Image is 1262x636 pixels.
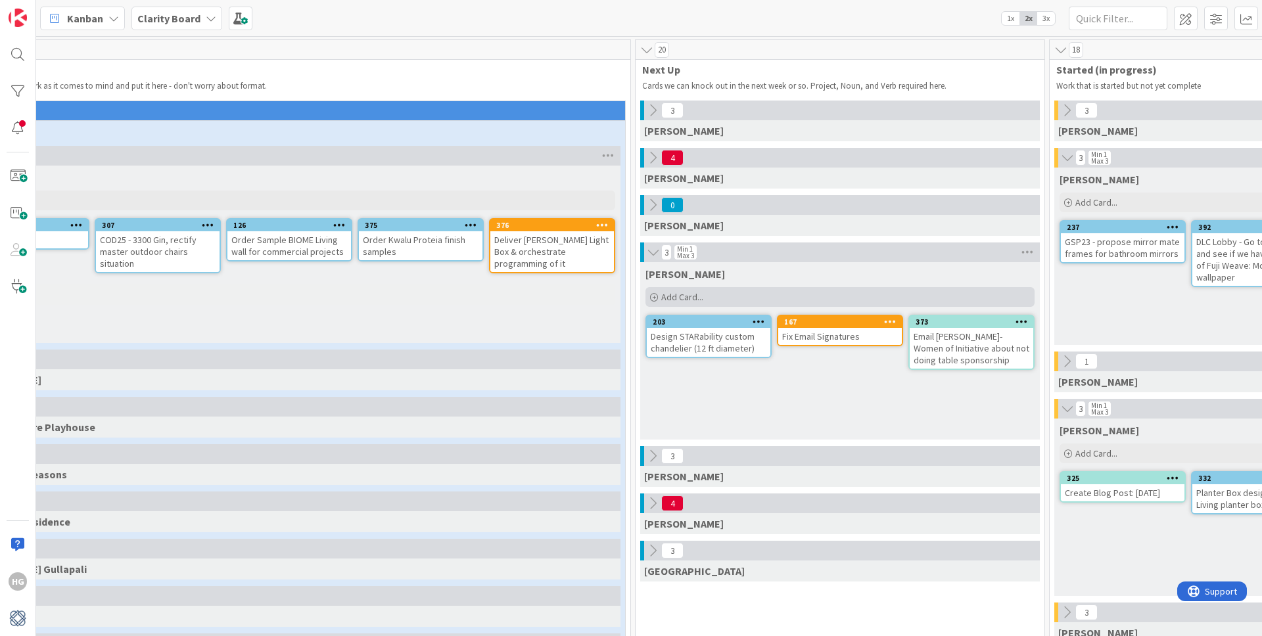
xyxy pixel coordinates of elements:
span: 3 [1075,604,1098,620]
div: 167Fix Email Signatures [778,316,902,345]
span: Lisa T. [1060,173,1139,186]
div: 376Deliver [PERSON_NAME] Light Box & orchestrate programming of it [490,219,614,272]
span: 2x [1019,12,1037,25]
span: 18 [1069,42,1083,58]
div: 126 [233,221,351,230]
div: GSP23 - propose mirror mate frames for bathroom mirrors [1061,233,1184,262]
div: 307 [102,221,220,230]
div: 373Email [PERSON_NAME]- Women of Initiative about not doing table sponsorship [910,316,1033,369]
div: Email [PERSON_NAME]- Women of Initiative about not doing table sponsorship [910,328,1033,369]
span: Lisa K. [644,219,724,232]
div: 126Order Sample BIOME Living wall for commercial projects [227,219,351,260]
div: 203 [647,316,770,328]
a: 167Fix Email Signatures [777,315,903,346]
span: Add Card... [661,291,703,303]
span: 3 [661,244,672,260]
span: 3x [1037,12,1055,25]
div: COD25 - 3300 Gin, rectify master outdoor chairs situation [96,231,220,272]
span: Next Up [642,63,1028,76]
a: 126Order Sample BIOME Living wall for commercial projects [226,218,352,261]
div: 375 [359,219,482,231]
input: Quick Filter... [1069,7,1167,30]
div: Max 3 [1091,409,1108,415]
span: Hannah [645,267,725,281]
span: 4 [661,150,684,166]
div: Order Kwalu Proteia finish samples [359,231,482,260]
div: 167 [784,317,902,327]
span: 1 [1075,353,1098,369]
div: Min 1 [1091,402,1107,409]
span: 4 [661,495,684,511]
div: 237 [1067,223,1184,232]
div: 325 [1061,472,1184,484]
div: 237 [1061,221,1184,233]
p: Cards we can knock out in the next week or so. Project, Noun, and Verb required here. [642,81,1038,91]
div: Deliver [PERSON_NAME] Light Box & orchestrate programming of it [490,231,614,272]
span: 3 [661,448,684,464]
a: 203Design STARability custom chandelier (12 ft diameter) [645,315,772,358]
div: 307COD25 - 3300 Gin, rectify master outdoor chairs situation [96,219,220,272]
span: 3 [1075,401,1086,417]
span: Hannah [1060,424,1139,437]
span: Kanban [67,11,103,26]
a: 376Deliver [PERSON_NAME] Light Box & orchestrate programming of it [489,218,615,273]
span: Add Card... [1075,196,1117,208]
div: Create Blog Post: [DATE] [1061,484,1184,501]
span: 1x [1002,12,1019,25]
div: 126 [227,219,351,231]
div: 375Order Kwalu Proteia finish samples [359,219,482,260]
a: 325Create Blog Post: [DATE] [1060,471,1186,503]
div: 373 [910,316,1033,328]
span: Lisa T. [644,171,724,185]
div: 373 [916,317,1033,327]
div: 325Create Blog Post: [DATE] [1061,472,1184,501]
div: Design STARability custom chandelier (12 ft diameter) [647,328,770,357]
span: 3 [1075,150,1086,166]
a: 375Order Kwalu Proteia finish samples [358,218,484,261]
div: 307 [96,219,220,231]
span: Walter [644,470,724,483]
img: Visit kanbanzone.com [9,9,27,27]
div: 376 [496,221,614,230]
div: 203 [653,317,770,327]
span: 3 [661,543,684,558]
span: Devon [644,564,745,578]
div: HG [9,572,27,591]
div: Max 3 [677,252,694,259]
span: 0 [661,197,684,213]
div: Min 1 [1091,151,1107,158]
span: Add Card... [1075,447,1117,459]
div: 376 [490,219,614,231]
span: Gina [644,124,724,137]
span: 3 [661,102,684,118]
b: Clarity Board [137,12,200,25]
div: Max 3 [1091,158,1108,164]
span: Lisa K. [1058,375,1138,388]
div: 325 [1067,474,1184,483]
div: Min 1 [677,246,693,252]
span: Philip [644,517,724,530]
span: 3 [1075,102,1098,118]
div: 237GSP23 - propose mirror mate frames for bathroom mirrors [1061,221,1184,262]
div: Order Sample BIOME Living wall for commercial projects [227,231,351,260]
div: 167 [778,316,902,328]
a: 237GSP23 - propose mirror mate frames for bathroom mirrors [1060,220,1186,263]
a: 307COD25 - 3300 Gin, rectify master outdoor chairs situation [95,218,221,273]
span: 20 [655,42,669,58]
span: Support [28,2,60,18]
div: 375 [365,221,482,230]
img: avatar [9,609,27,627]
span: Gina [1058,124,1138,137]
div: 203Design STARability custom chandelier (12 ft diameter) [647,316,770,357]
div: Fix Email Signatures [778,328,902,345]
a: 373Email [PERSON_NAME]- Women of Initiative about not doing table sponsorship [908,315,1035,370]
